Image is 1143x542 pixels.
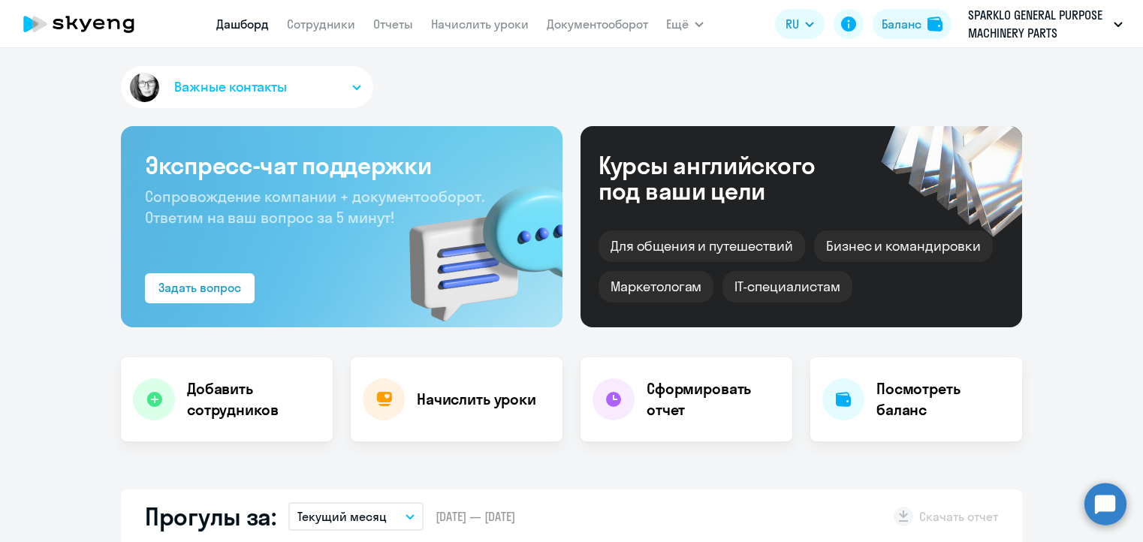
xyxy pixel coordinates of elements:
div: Для общения и путешествий [599,230,805,262]
p: SPARKLO GENERAL PURPOSE MACHINERY PARTS MANUFACTURING LLC, Постоплата [968,6,1108,42]
span: RU [786,15,799,33]
div: Курсы английского под ваши цели [599,152,855,203]
button: SPARKLO GENERAL PURPOSE MACHINERY PARTS MANUFACTURING LLC, Постоплата [961,6,1130,42]
h3: Экспресс-чат поддержки [145,150,538,180]
button: Балансbalance [873,9,951,39]
div: Маркетологам [599,271,713,303]
span: Важные контакты [174,77,287,97]
button: Ещё [666,9,704,39]
img: bg-img [388,158,562,327]
img: avatar [127,70,162,105]
img: balance [927,17,942,32]
h4: Добавить сотрудников [187,378,321,420]
p: Текущий месяц [297,507,387,525]
div: Задать вопрос [158,279,241,297]
span: [DATE] — [DATE] [436,508,515,525]
h4: Начислить уроки [417,389,536,410]
a: Документооборот [547,17,648,32]
span: Ещё [666,15,689,33]
div: Баланс [882,15,921,33]
div: Бизнес и командировки [814,230,993,262]
span: Сопровождение компании + документооборот. Ответим на ваш вопрос за 5 минут! [145,187,484,227]
a: Сотрудники [287,17,355,32]
button: Текущий месяц [288,502,424,531]
button: Задать вопрос [145,273,255,303]
a: Отчеты [373,17,413,32]
div: IT-специалистам [722,271,852,303]
button: RU [775,9,825,39]
h4: Сформировать отчет [647,378,780,420]
a: Начислить уроки [431,17,529,32]
button: Важные контакты [121,66,373,108]
h2: Прогулы за: [145,501,276,531]
h4: Посмотреть баланс [876,378,1010,420]
a: Дашборд [216,17,269,32]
